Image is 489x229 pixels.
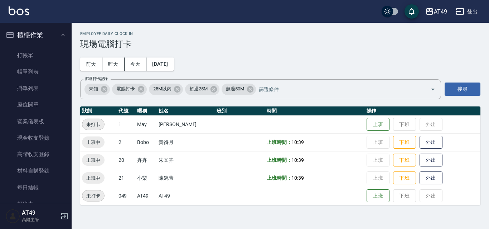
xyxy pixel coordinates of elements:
[135,151,157,169] td: 卉卉
[157,115,215,133] td: [PERSON_NAME]
[80,58,102,71] button: 前天
[257,83,418,95] input: 篩選條件
[117,133,136,151] td: 2
[112,85,139,93] span: 電腦打卡
[291,175,304,181] span: 10:39
[267,157,292,163] b: 上班時間：
[117,106,136,116] th: 代號
[185,85,212,93] span: 超過25M
[393,171,416,185] button: 下班
[82,156,105,164] span: 上班中
[3,196,69,212] a: 排班表
[420,171,442,185] button: 外出
[3,146,69,163] a: 高階收支登錄
[215,106,265,116] th: 班別
[222,84,256,95] div: 超過50M
[3,64,69,80] a: 帳單列表
[420,154,442,167] button: 外出
[146,58,174,71] button: [DATE]
[84,85,102,93] span: 未知
[135,187,157,205] td: AT49
[135,133,157,151] td: Bobo
[135,169,157,187] td: 小樂
[9,6,29,15] img: Logo
[80,106,117,116] th: 狀態
[80,39,480,49] h3: 現場電腦打卡
[157,187,215,205] td: AT49
[157,133,215,151] td: 黃褓月
[157,106,215,116] th: 姓名
[405,4,419,19] button: save
[22,216,58,223] p: 高階主管
[6,209,20,223] img: Person
[427,84,439,95] button: Open
[149,85,176,93] span: 25M以內
[112,84,147,95] div: 電腦打卡
[291,157,304,163] span: 10:39
[84,84,110,95] div: 未知
[265,106,365,116] th: 時間
[85,76,108,81] label: 篩選打卡記錄
[125,58,147,71] button: 今天
[82,121,104,128] span: 未打卡
[367,189,389,203] button: 上班
[222,85,248,93] span: 超過50M
[82,174,105,182] span: 上班中
[393,154,416,167] button: 下班
[102,58,125,71] button: 昨天
[117,151,136,169] td: 20
[3,80,69,96] a: 掛單列表
[117,115,136,133] td: 1
[149,84,183,95] div: 25M以內
[3,113,69,130] a: 營業儀表板
[3,47,69,64] a: 打帳單
[3,179,69,196] a: 每日結帳
[3,130,69,146] a: 現金收支登錄
[185,84,219,95] div: 超過25M
[3,26,69,44] button: 櫃檯作業
[367,118,389,131] button: 上班
[3,163,69,179] a: 材料自購登錄
[434,7,447,16] div: AT49
[82,139,105,146] span: 上班中
[420,136,442,149] button: 外出
[157,151,215,169] td: 朱又卉
[157,169,215,187] td: 陳婉菁
[267,139,292,145] b: 上班時間：
[365,106,480,116] th: 操作
[3,96,69,113] a: 座位開單
[80,31,480,36] h2: Employee Daily Clock In
[393,136,416,149] button: 下班
[82,192,104,200] span: 未打卡
[453,5,480,18] button: 登出
[445,83,480,96] button: 搜尋
[135,106,157,116] th: 暱稱
[291,139,304,145] span: 10:39
[267,175,292,181] b: 上班時間：
[422,4,450,19] button: AT49
[117,169,136,187] td: 21
[135,115,157,133] td: May
[117,187,136,205] td: 049
[22,209,58,216] h5: AT49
